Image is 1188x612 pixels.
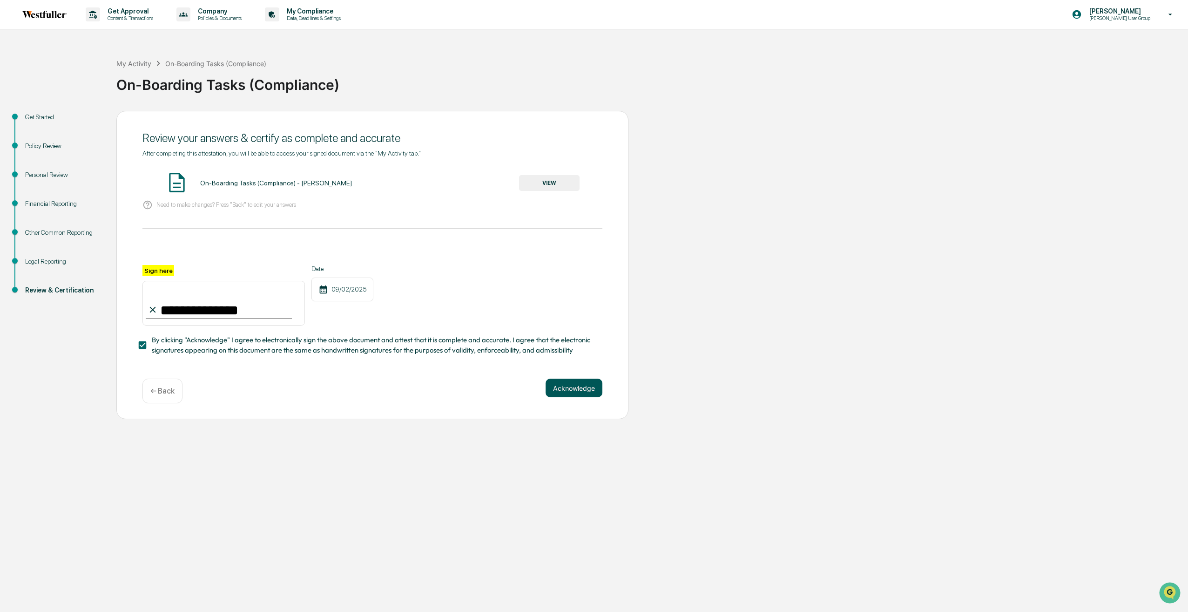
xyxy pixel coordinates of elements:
p: [PERSON_NAME] User Group [1082,15,1155,21]
img: logo [22,11,67,18]
span: Preclearance [19,117,60,127]
div: 09/02/2025 [311,278,373,301]
div: Personal Review [25,170,101,180]
div: Financial Reporting [25,199,101,209]
a: 🔎Data Lookup [6,131,62,148]
div: On-Boarding Tasks (Compliance) - [PERSON_NAME] [200,179,352,187]
a: Powered byPylon [66,157,113,165]
button: Start new chat [158,74,169,85]
p: Company [190,7,246,15]
p: Need to make changes? Press "Back" to edit your answers [156,201,296,208]
p: My Compliance [279,7,345,15]
button: Acknowledge [546,379,602,397]
div: Start new chat [32,71,153,81]
p: Content & Transactions [100,15,158,21]
a: 🗄️Attestations [64,114,119,130]
span: By clicking "Acknowledge" I agree to electronically sign the above document and attest that it is... [152,335,595,356]
div: 🗄️ [67,118,75,126]
p: Get Approval [100,7,158,15]
p: Data, Deadlines & Settings [279,15,345,21]
div: 🔎 [9,136,17,143]
span: Data Lookup [19,135,59,144]
button: VIEW [519,175,580,191]
div: On-Boarding Tasks (Compliance) [165,60,266,68]
div: My Activity [116,60,151,68]
p: Policies & Documents [190,15,246,21]
span: After completing this attestation, you will be able to access your signed document via the "My Ac... [142,150,421,157]
div: Policy Review [25,141,101,151]
span: Attestations [77,117,115,127]
div: Get Started [25,112,101,122]
img: Document Icon [165,171,189,194]
div: Review your answers & certify as complete and accurate [142,131,602,145]
div: Legal Reporting [25,257,101,266]
p: ← Back [150,387,175,395]
iframe: Open customer support [1158,581,1183,606]
img: 1746055101610-c473b297-6a78-478c-a979-82029cc54cd1 [9,71,26,88]
span: Pylon [93,158,113,165]
label: Date [311,265,373,272]
div: We're available if you need us! [32,81,118,88]
div: 🖐️ [9,118,17,126]
div: Other Common Reporting [25,228,101,238]
a: 🖐️Preclearance [6,114,64,130]
div: Review & Certification [25,286,101,295]
p: [PERSON_NAME] [1082,7,1155,15]
label: Sign here [142,265,174,276]
div: On-Boarding Tasks (Compliance) [116,69,1183,93]
p: How can we help? [9,20,169,34]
